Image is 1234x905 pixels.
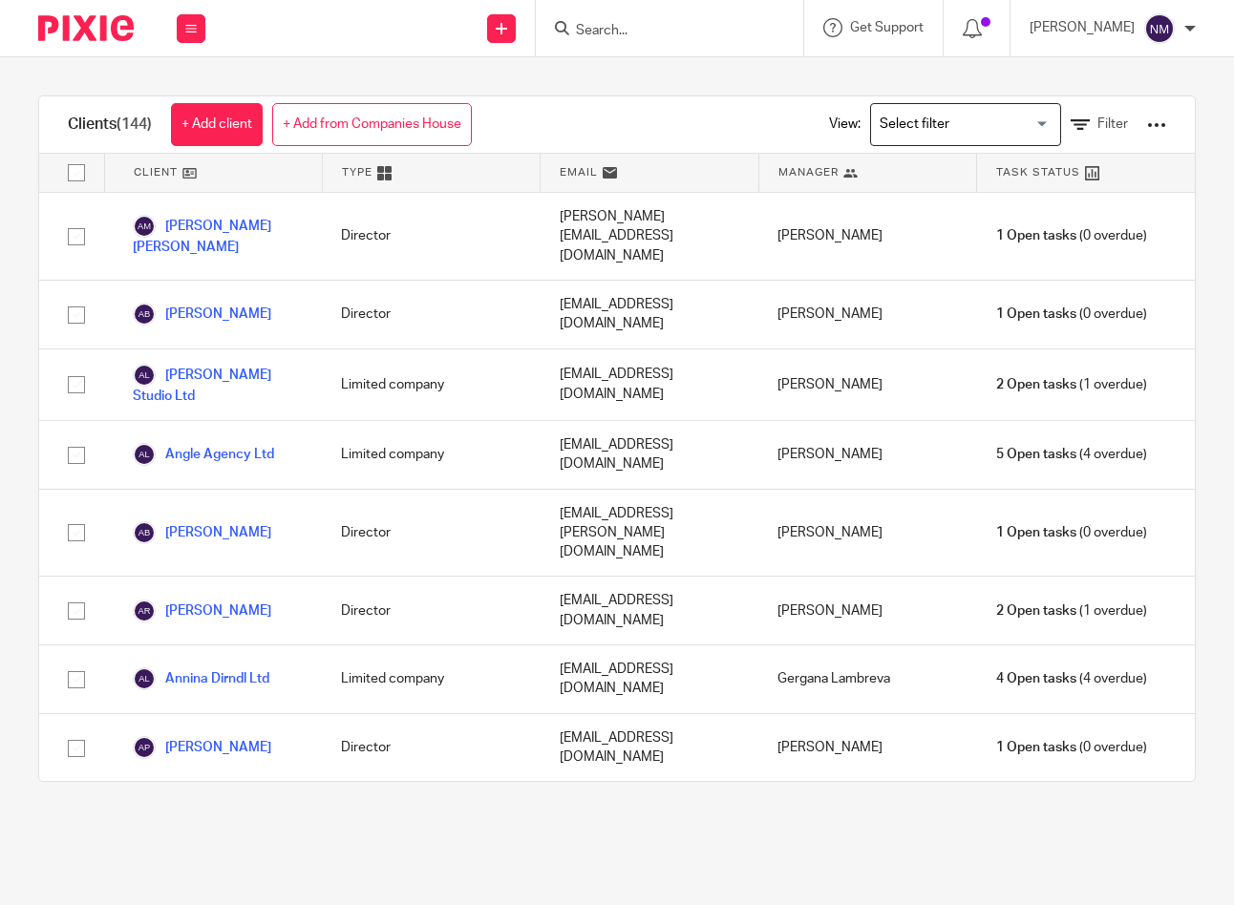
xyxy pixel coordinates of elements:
[541,349,758,420] div: [EMAIL_ADDRESS][DOMAIN_NAME]
[133,215,156,238] img: svg%3E
[133,364,156,387] img: svg%3E
[133,667,156,690] img: svg%3E
[117,116,152,132] span: (144)
[541,490,758,577] div: [EMAIL_ADDRESS][PERSON_NAME][DOMAIN_NAME]
[996,738,1147,757] span: (0 overdue)
[560,164,598,180] span: Email
[541,281,758,348] div: [EMAIL_ADDRESS][DOMAIN_NAME]
[1030,18,1135,37] p: [PERSON_NAME]
[541,577,758,644] div: [EMAIL_ADDRESS][DOMAIN_NAME]
[758,490,976,577] div: [PERSON_NAME]
[322,714,540,782] div: Director
[996,375,1076,394] span: 2 Open tasks
[38,15,134,41] img: Pixie
[133,736,271,759] a: [PERSON_NAME]
[758,349,976,420] div: [PERSON_NAME]
[133,443,274,466] a: Angle Agency Ltd
[541,421,758,489] div: [EMAIL_ADDRESS][DOMAIN_NAME]
[342,164,372,180] span: Type
[272,103,472,146] a: + Add from Companies House
[996,523,1076,542] span: 1 Open tasks
[133,521,271,544] a: [PERSON_NAME]
[758,193,976,280] div: [PERSON_NAME]
[322,193,540,280] div: Director
[322,577,540,644] div: Director
[850,21,924,34] span: Get Support
[322,490,540,577] div: Director
[996,375,1147,394] span: (1 overdue)
[996,669,1076,688] span: 4 Open tasks
[758,281,976,348] div: [PERSON_NAME]
[996,601,1076,621] span: 2 Open tasks
[758,714,976,782] div: [PERSON_NAME]
[133,521,156,544] img: svg%3E
[133,443,156,466] img: svg%3E
[133,600,271,622] a: [PERSON_NAME]
[996,226,1076,245] span: 1 Open tasks
[870,103,1061,146] div: Search for option
[996,305,1076,324] span: 1 Open tasks
[996,601,1147,621] span: (1 overdue)
[171,103,263,146] a: + Add client
[133,667,269,690] a: Annina Dirndl Ltd
[133,364,303,406] a: [PERSON_NAME] Studio Ltd
[996,445,1147,464] span: (4 overdue)
[133,600,156,622] img: svg%3E
[133,303,156,326] img: svg%3E
[133,303,271,326] a: [PERSON_NAME]
[758,421,976,489] div: [PERSON_NAME]
[1144,13,1175,44] img: svg%3E
[758,645,976,713] div: Gergana Lambreva
[1097,117,1128,131] span: Filter
[574,23,746,40] input: Search
[996,164,1080,180] span: Task Status
[996,226,1147,245] span: (0 overdue)
[996,738,1076,757] span: 1 Open tasks
[322,421,540,489] div: Limited company
[58,155,95,191] input: Select all
[68,115,152,135] h1: Clients
[541,714,758,782] div: [EMAIL_ADDRESS][DOMAIN_NAME]
[996,305,1147,324] span: (0 overdue)
[322,645,540,713] div: Limited company
[996,445,1076,464] span: 5 Open tasks
[996,669,1147,688] span: (4 overdue)
[322,349,540,420] div: Limited company
[133,215,303,257] a: [PERSON_NAME] [PERSON_NAME]
[322,281,540,348] div: Director
[996,523,1147,542] span: (0 overdue)
[133,736,156,759] img: svg%3E
[541,645,758,713] div: [EMAIL_ADDRESS][DOMAIN_NAME]
[800,96,1166,153] div: View:
[134,164,178,180] span: Client
[758,577,976,644] div: [PERSON_NAME]
[541,193,758,280] div: [PERSON_NAME][EMAIL_ADDRESS][DOMAIN_NAME]
[873,108,1050,141] input: Search for option
[778,164,839,180] span: Manager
